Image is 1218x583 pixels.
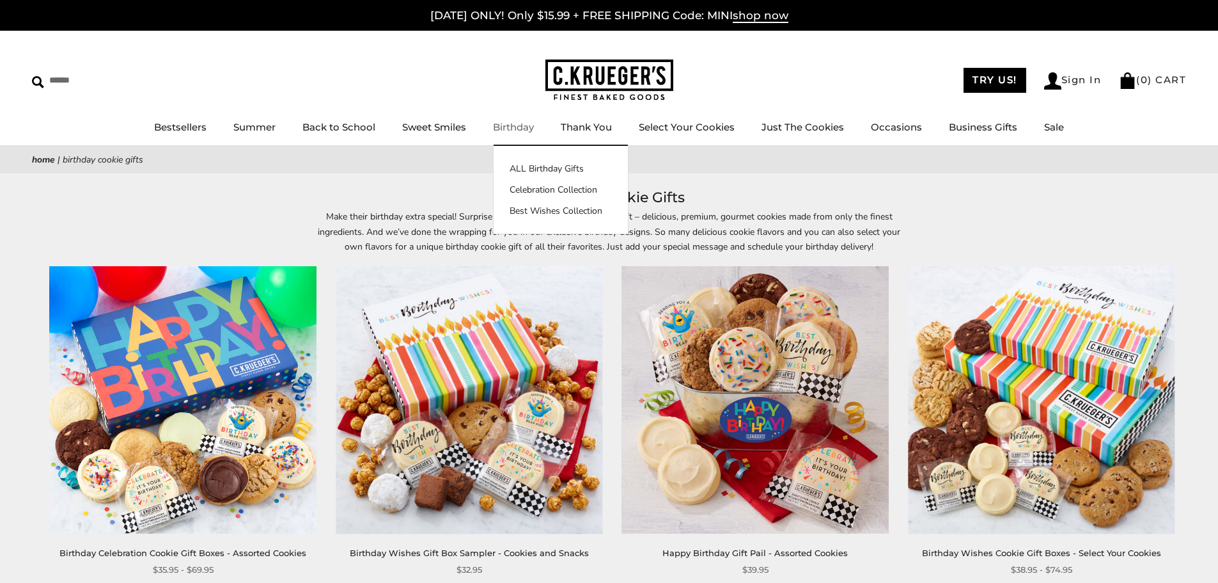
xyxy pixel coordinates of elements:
[153,563,214,577] span: $35.95 - $69.95
[761,121,844,133] a: Just The Cookies
[871,121,922,133] a: Occasions
[430,9,788,23] a: [DATE] ONLY! Only $15.99 + FREE SHIPPING Code: MINIshop now
[32,154,55,166] a: Home
[1141,74,1148,86] span: 0
[949,121,1017,133] a: Business Gifts
[302,121,375,133] a: Back to School
[964,68,1026,93] a: TRY US!
[154,121,207,133] a: Bestsellers
[545,60,673,101] img: C.KRUEGER'S
[908,267,1175,534] img: Birthday Wishes Cookie Gift Boxes - Select Your Cookies
[494,162,628,175] a: ALL Birthday Gifts
[1119,74,1186,86] a: (0) CART
[1011,563,1072,577] span: $38.95 - $74.95
[10,534,132,573] iframe: Sign Up via Text for Offers
[50,267,316,534] img: Birthday Celebration Cookie Gift Boxes - Assorted Cookies
[402,121,466,133] a: Sweet Smiles
[494,183,628,196] a: Celebration Collection
[733,9,788,23] span: shop now
[350,548,589,558] a: Birthday Wishes Gift Box Sampler - Cookies and Snacks
[639,121,735,133] a: Select Your Cookies
[32,70,184,90] input: Search
[233,121,276,133] a: Summer
[59,548,306,558] a: Birthday Celebration Cookie Gift Boxes - Assorted Cookies
[315,209,903,253] p: Make their birthday extra special! Surprise them with the perfect birthday gift – delicious, prem...
[1044,72,1102,90] a: Sign In
[336,267,602,534] img: Birthday Wishes Gift Box Sampler - Cookies and Snacks
[1044,121,1064,133] a: Sale
[457,563,482,577] span: $32.95
[1119,72,1136,89] img: Bag
[622,267,889,534] img: Happy Birthday Gift Pail - Assorted Cookies
[922,548,1161,558] a: Birthday Wishes Cookie Gift Boxes - Select Your Cookies
[58,154,60,166] span: |
[662,548,848,558] a: Happy Birthday Gift Pail - Assorted Cookies
[51,186,1167,209] h1: Birthday Cookie Gifts
[32,76,44,88] img: Search
[1044,72,1061,90] img: Account
[493,121,534,133] a: Birthday
[63,154,143,166] span: Birthday Cookie Gifts
[32,152,1186,167] nav: breadcrumbs
[494,204,628,218] a: Best Wishes Collection
[561,121,612,133] a: Thank You
[742,563,769,577] span: $39.95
